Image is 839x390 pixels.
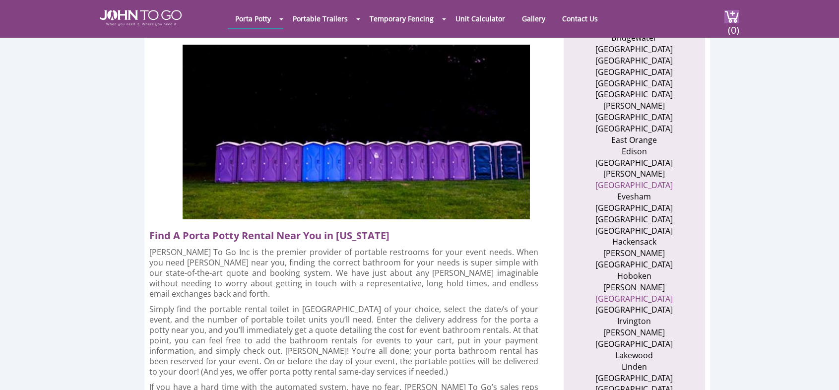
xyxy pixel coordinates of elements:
[586,191,683,202] li: Evesham
[586,168,683,180] li: [PERSON_NAME]
[586,89,683,100] li: [GEOGRAPHIC_DATA]
[586,304,683,316] li: [GEOGRAPHIC_DATA]
[586,236,683,248] li: Hackensack
[586,225,683,237] li: [GEOGRAPHIC_DATA]
[100,10,182,26] img: JOHN to go
[586,123,683,134] li: [GEOGRAPHIC_DATA]
[586,66,683,78] li: [GEOGRAPHIC_DATA]
[586,146,683,157] li: Edison
[586,327,683,338] li: [PERSON_NAME]
[586,316,683,327] li: Irvington
[586,32,683,44] li: Bridgewater
[228,9,278,28] a: Porta Potty
[586,350,683,361] li: Lakewood
[586,361,683,373] li: Linden
[727,15,739,37] span: (0)
[586,373,683,384] li: [GEOGRAPHIC_DATA]
[724,10,739,23] img: cart a
[586,55,683,66] li: [GEOGRAPHIC_DATA]
[586,282,683,293] li: [PERSON_NAME]
[586,78,683,89] li: [GEOGRAPHIC_DATA]
[595,180,673,191] a: [GEOGRAPHIC_DATA]
[586,202,683,214] li: [GEOGRAPHIC_DATA]
[586,338,683,350] li: [GEOGRAPHIC_DATA]
[586,134,683,146] li: East Orange
[555,9,605,28] a: Contact Us
[149,224,547,242] h2: Find A Porta Potty Rental Near You in [US_STATE]
[586,44,683,55] li: [GEOGRAPHIC_DATA]
[362,9,441,28] a: Temporary Fencing
[586,214,683,225] li: [GEOGRAPHIC_DATA]
[149,304,539,377] p: Simply find the portable rental toilet in [GEOGRAPHIC_DATA] of your choice, select the date/s of ...
[285,9,355,28] a: Portable Trailers
[448,9,513,28] a: Unit Calculator
[586,270,683,282] li: Hoboken
[586,157,683,169] li: [GEOGRAPHIC_DATA]
[149,247,539,299] p: [PERSON_NAME] To Go Inc is the premier provider of portable restrooms for your event needs. When ...
[586,112,683,123] li: [GEOGRAPHIC_DATA]
[183,45,530,219] img: Row of porta potties in New Jersey
[586,100,683,112] li: [PERSON_NAME]
[515,9,553,28] a: Gallery
[586,248,683,270] li: [PERSON_NAME][GEOGRAPHIC_DATA]
[595,293,673,304] a: [GEOGRAPHIC_DATA]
